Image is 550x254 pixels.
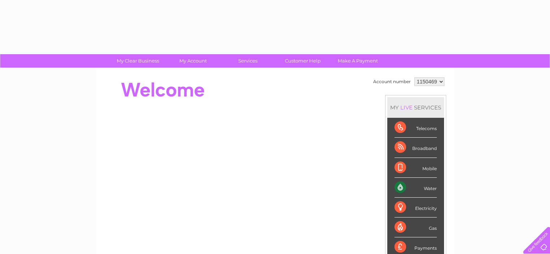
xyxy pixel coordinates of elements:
div: Mobile [395,158,437,178]
div: Telecoms [395,118,437,138]
a: Customer Help [273,54,333,68]
div: Gas [395,218,437,237]
div: MY SERVICES [387,97,444,118]
a: My Account [163,54,223,68]
a: Services [218,54,278,68]
a: My Clear Business [108,54,168,68]
div: LIVE [399,104,414,111]
div: Water [395,178,437,198]
div: Electricity [395,198,437,218]
div: Broadband [395,138,437,158]
a: Make A Payment [328,54,388,68]
td: Account number [371,76,413,88]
